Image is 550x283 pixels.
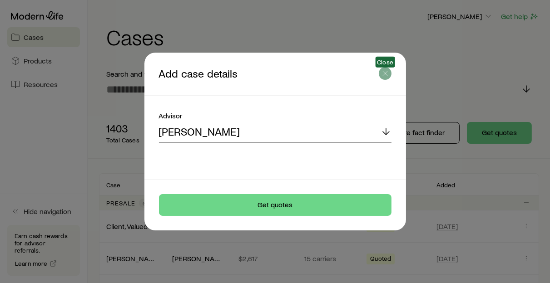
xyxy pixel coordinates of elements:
p: Add case details [159,67,379,81]
span: Close [377,59,393,66]
p: [PERSON_NAME] [159,125,240,138]
div: Advisor [159,110,391,121]
button: Get quotes [159,194,391,216]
